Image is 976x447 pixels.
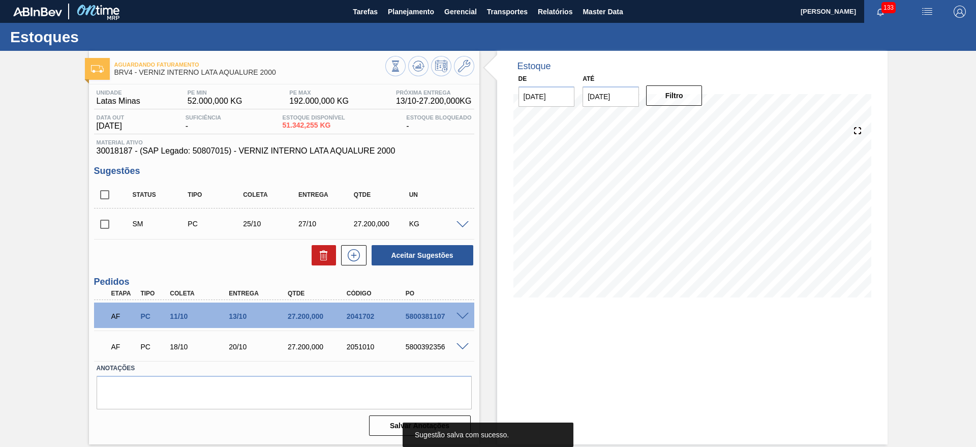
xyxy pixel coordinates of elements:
div: 18/10/2025 [167,343,233,351]
div: 13/10/2025 [226,312,292,320]
button: Salvar Anotações [369,415,471,436]
span: Latas Minas [97,97,140,106]
div: Coleta [240,191,302,198]
span: Transportes [487,6,528,18]
button: Atualizar Gráfico [408,56,429,76]
div: 2051010 [344,343,410,351]
div: 27.200,000 [285,343,351,351]
div: 5800381107 [403,312,469,320]
label: Anotações [97,361,472,376]
img: Ícone [91,65,104,73]
span: 13/10 - 27.200,000 KG [396,97,472,106]
button: Aceitar Sugestões [372,245,473,265]
div: Aceitar Sugestões [367,244,474,266]
div: Nova sugestão [336,245,367,265]
div: Etapa [109,290,139,297]
div: 2041702 [344,312,410,320]
span: Unidade [97,90,140,96]
img: userActions [921,6,933,18]
span: 192.000,000 KG [289,97,349,106]
span: 30018187 - (SAP Legado: 50807015) - VERNIZ INTERNO LATA AQUALURE 2000 [97,146,472,156]
div: Tipo [138,290,168,297]
div: Entrega [226,290,292,297]
div: Entrega [296,191,357,198]
span: Master Data [583,6,623,18]
div: Pedido de Compra [138,343,168,351]
div: Coleta [167,290,233,297]
div: Sugestão Manual [130,220,192,228]
div: Estoque [517,61,551,72]
div: KG [407,220,468,228]
span: Gerencial [444,6,477,18]
img: TNhmsLtSVTkK8tSr43FrP2fwEKptu5GPRR3wAAAABJRU5ErkJggg== [13,7,62,16]
div: Código [344,290,410,297]
div: 20/10/2025 [226,343,292,351]
span: [DATE] [97,122,125,131]
input: dd/mm/yyyy [583,86,639,107]
div: 5800392356 [403,343,469,351]
span: Estoque Bloqueado [406,114,471,121]
div: Qtde [351,191,413,198]
div: 11/10/2025 [167,312,233,320]
button: Visão Geral dos Estoques [385,56,406,76]
span: 51.342,255 KG [283,122,345,129]
span: Aguardando Faturamento [114,62,385,68]
span: Suficiência [186,114,221,121]
button: Filtro [646,85,703,106]
button: Programar Estoque [431,56,451,76]
span: Tarefas [353,6,378,18]
span: Sugestão salva com sucesso. [415,431,509,439]
img: Logout [954,6,966,18]
span: Data out [97,114,125,121]
div: 27.200,000 [285,312,351,320]
div: PO [403,290,469,297]
p: AF [111,312,137,320]
div: - [183,114,224,131]
div: Status [130,191,192,198]
span: Próxima Entrega [396,90,472,96]
div: Excluir Sugestões [307,245,336,265]
div: Aguardando Faturamento [109,305,139,327]
div: - [404,114,474,131]
input: dd/mm/yyyy [518,86,575,107]
h3: Pedidos [94,277,474,287]
h1: Estoques [10,31,191,43]
div: 27/10/2025 [296,220,357,228]
span: Relatórios [538,6,572,18]
div: Qtde [285,290,351,297]
span: 133 [881,2,896,13]
div: Pedido de Compra [138,312,168,320]
span: PE MAX [289,90,349,96]
div: Aguardando Faturamento [109,336,139,358]
div: Tipo [185,191,247,198]
span: BRV4 - VERNIZ INTERNO LATA AQUALURE 2000 [114,69,385,76]
span: Planejamento [388,6,434,18]
button: Notificações [864,5,897,19]
button: Ir ao Master Data / Geral [454,56,474,76]
h3: Sugestões [94,166,474,176]
label: De [518,75,527,82]
span: Material ativo [97,139,472,145]
span: Estoque Disponível [283,114,345,121]
span: 52.000,000 KG [188,97,242,106]
p: AF [111,343,137,351]
div: Pedido de Compra [185,220,247,228]
div: 25/10/2025 [240,220,302,228]
span: PE MIN [188,90,242,96]
label: Até [583,75,594,82]
div: 27.200,000 [351,220,413,228]
div: UN [407,191,468,198]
